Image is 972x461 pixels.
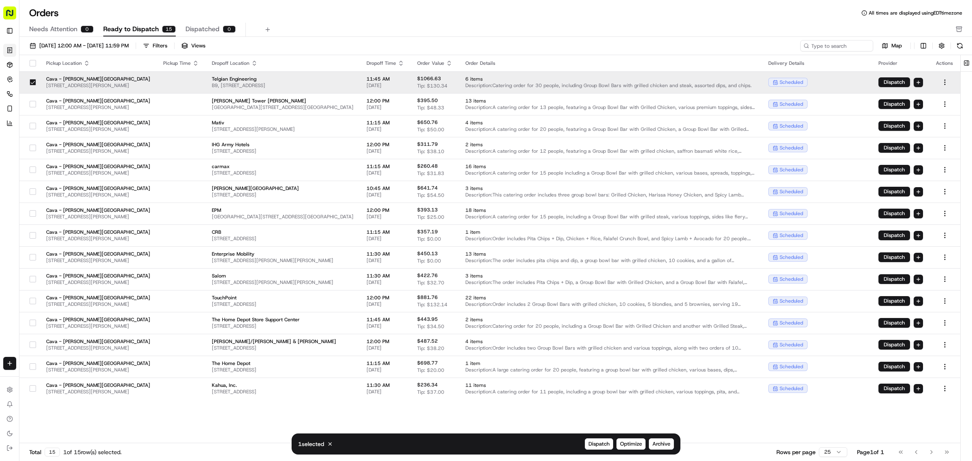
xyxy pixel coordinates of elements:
span: [STREET_ADDRESS][PERSON_NAME] [46,192,150,198]
span: 2 items [465,141,755,148]
span: [STREET_ADDRESS] [212,301,354,307]
img: 1736555255976-a54dd68f-1ca7-489b-9aae-adbdc363a1c4 [16,148,23,154]
span: 3 items [465,185,755,192]
button: Dispatch [878,274,910,284]
span: [STREET_ADDRESS] [212,235,354,242]
span: scheduled [780,385,803,392]
span: Dispatch [588,440,610,448]
span: Cava - [PERSON_NAME][GEOGRAPHIC_DATA] [46,207,150,213]
div: Dropoff Location [212,60,354,66]
span: Cava - [PERSON_NAME][GEOGRAPHIC_DATA] [46,120,150,126]
div: Total [29,448,60,457]
span: Cava - [PERSON_NAME][GEOGRAPHIC_DATA] [46,185,150,192]
span: Tip: $54.50 [417,192,444,198]
span: 2 items [465,316,755,323]
span: 11:15 AM [367,360,404,367]
span: 16 items [465,163,755,170]
span: [STREET_ADDRESS][PERSON_NAME] [46,388,150,395]
span: [STREET_ADDRESS][PERSON_NAME] [46,345,150,351]
span: Tip: $0.00 [417,258,441,264]
span: [STREET_ADDRESS][PERSON_NAME][PERSON_NAME] [212,257,354,264]
span: Description: This catering order includes three group bowl bars: Grilled Chicken, Harissa Honey C... [465,192,755,198]
img: Nash [8,8,24,24]
span: [DATE] [367,148,404,154]
span: Cava - [PERSON_NAME][GEOGRAPHIC_DATA] [46,382,150,388]
span: Description: Order includes two Group Bowl Bars with grilled chicken and various toppings, along ... [465,345,755,351]
span: Cava - [PERSON_NAME][GEOGRAPHIC_DATA] [46,98,150,104]
span: Cava - [PERSON_NAME][GEOGRAPHIC_DATA] [46,229,150,235]
span: [GEOGRAPHIC_DATA][STREET_ADDRESS][GEOGRAPHIC_DATA] [212,104,354,111]
div: Order Details [465,60,755,66]
span: $395.50 [417,97,438,104]
span: Archive [652,440,670,448]
a: Powered byPylon [57,201,98,207]
span: [DATE] [367,367,404,373]
span: Cava - [PERSON_NAME][GEOGRAPHIC_DATA] [46,295,150,301]
span: Tip: $20.00 [417,367,444,373]
img: Liam S. [8,140,21,153]
span: Tip: $50.00 [417,126,444,133]
span: Ready to Dispatch [103,24,159,34]
span: $650.76 [417,119,438,126]
span: Map [891,42,902,49]
span: Tip: $25.00 [417,214,444,220]
span: $311.79 [417,141,438,147]
a: 💻API Documentation [65,178,133,192]
div: 0 [81,26,94,33]
button: Start new chat [138,80,147,90]
span: 11:30 AM [367,251,404,257]
input: Got a question? Start typing here... [21,52,146,61]
span: 4 items [465,120,755,126]
button: Dispatch [878,362,910,371]
span: Description: A catering order for 12 people, featuring a Group Bowl Bar with grilled chicken, saf... [465,148,755,154]
h1: Orders [29,6,59,19]
span: Tip: $32.70 [417,280,444,286]
span: Needs Attention [29,24,77,34]
span: Description: A catering order for 11 people, including a group bowl bar with grilled chicken, var... [465,388,755,395]
span: $422.76 [417,272,438,279]
span: $641.74 [417,185,438,191]
span: • [67,147,70,154]
span: [STREET_ADDRESS][PERSON_NAME] [46,279,150,286]
span: [DATE] [367,257,404,264]
div: 15 [45,448,60,457]
span: Pylon [81,201,98,207]
span: Tip: $38.20 [417,345,444,352]
span: [DATE] [367,235,404,242]
span: [PERSON_NAME] Tower [PERSON_NAME] [212,98,354,104]
button: Dispatch [878,121,910,131]
div: 0 [223,26,236,33]
span: [STREET_ADDRESS] [212,388,354,395]
span: EPM [212,207,354,213]
span: [DATE] [367,82,404,89]
span: The Home Depot [212,360,354,367]
span: 1 item [465,360,755,367]
span: [STREET_ADDRESS][PERSON_NAME] [46,323,150,329]
span: [STREET_ADDRESS][PERSON_NAME] [46,126,150,132]
span: 11:45 AM [367,76,404,82]
button: Dispatch [878,143,910,153]
span: Tip: $31.83 [417,170,444,177]
button: Dispatch [585,438,613,450]
span: scheduled [780,123,803,129]
span: 6 items [465,76,755,82]
img: Liam S. [8,118,21,131]
span: TouchPoint [212,295,354,301]
span: Description: Catering order for 30 people, including Group Bowl Bars with grilled chicken and ste... [465,82,755,89]
span: $260.48 [417,163,438,169]
button: Dispatch [878,99,910,109]
button: Dispatch [878,187,910,196]
button: Dispatch [878,252,910,262]
span: 18 items [465,207,755,213]
span: [DATE] [367,170,404,176]
span: All times are displayed using EDT timezone [869,10,962,16]
span: 11:30 AM [367,273,404,279]
button: Filters [139,40,171,51]
p: Welcome 👋 [8,32,147,45]
span: $881.76 [417,294,438,301]
span: Cava - [PERSON_NAME][GEOGRAPHIC_DATA] [46,316,150,323]
span: 12:00 PM [367,98,404,104]
button: Views [178,40,209,51]
span: [DATE] [367,388,404,395]
span: [STREET_ADDRESS][PERSON_NAME][PERSON_NAME] [212,279,354,286]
